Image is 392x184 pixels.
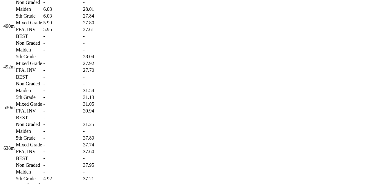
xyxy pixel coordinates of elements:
td: - [43,94,82,100]
td: - [43,40,82,46]
td: 27.61 [83,27,115,33]
td: - [43,81,82,87]
td: FFA, INV [15,27,42,33]
td: Maiden [15,47,42,53]
td: - [43,101,82,107]
td: - [83,155,115,162]
td: BEST [15,74,42,80]
td: 4.92 [43,176,82,182]
td: - [43,169,82,175]
td: 28.04 [83,54,115,60]
td: - [43,33,82,39]
td: 5th Grade [15,54,42,60]
td: - [83,169,115,175]
td: 5.99 [43,20,82,26]
td: - [43,67,82,73]
td: 27.92 [83,60,115,67]
td: - [43,60,82,67]
td: 5th Grade [15,94,42,100]
td: Mixed Grade [15,101,42,107]
td: 638m [3,128,15,168]
td: 31.05 [83,101,115,107]
td: 6.03 [43,13,82,19]
td: Maiden [15,169,42,175]
td: 5th Grade [15,135,42,141]
td: 30.94 [83,108,115,114]
td: 490m [3,6,15,46]
td: Non Graded [15,81,42,87]
td: 37.89 [83,135,115,141]
td: 37.74 [83,142,115,148]
td: FFA, INV [15,67,42,73]
td: - [43,47,82,53]
td: - [43,142,82,148]
td: 5.96 [43,27,82,33]
td: 6.08 [43,6,82,12]
td: 31.25 [83,121,115,128]
td: Maiden [15,6,42,12]
td: - [83,47,115,53]
td: 530m [3,88,15,128]
td: 27.84 [83,13,115,19]
td: 27.70 [83,67,115,73]
td: FFA, INV [15,149,42,155]
td: 37.21 [83,176,115,182]
td: 37.95 [83,162,115,168]
td: - [83,33,115,39]
td: - [43,149,82,155]
td: Non Graded [15,40,42,46]
td: 492m [3,47,15,87]
td: - [43,108,82,114]
td: 27.80 [83,20,115,26]
td: - [43,121,82,128]
td: - [83,128,115,134]
td: 37.60 [83,149,115,155]
td: BEST [15,115,42,121]
td: FFA, INV [15,108,42,114]
td: - [83,81,115,87]
td: - [43,155,82,162]
td: 28.01 [83,6,115,12]
td: - [43,74,82,80]
td: - [83,40,115,46]
td: Non Graded [15,121,42,128]
td: 5th Grade [15,13,42,19]
td: - [43,88,82,94]
td: - [43,162,82,168]
td: Maiden [15,128,42,134]
td: Maiden [15,88,42,94]
td: BEST [15,33,42,39]
td: Mixed Grade [15,60,42,67]
td: - [43,54,82,60]
td: 31.13 [83,94,115,100]
td: - [43,115,82,121]
td: Non Graded [15,162,42,168]
td: BEST [15,155,42,162]
td: - [43,135,82,141]
td: Mixed Grade [15,20,42,26]
td: - [83,74,115,80]
td: - [83,115,115,121]
td: 31.54 [83,88,115,94]
td: 5th Grade [15,176,42,182]
td: - [43,128,82,134]
td: Mixed Grade [15,142,42,148]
